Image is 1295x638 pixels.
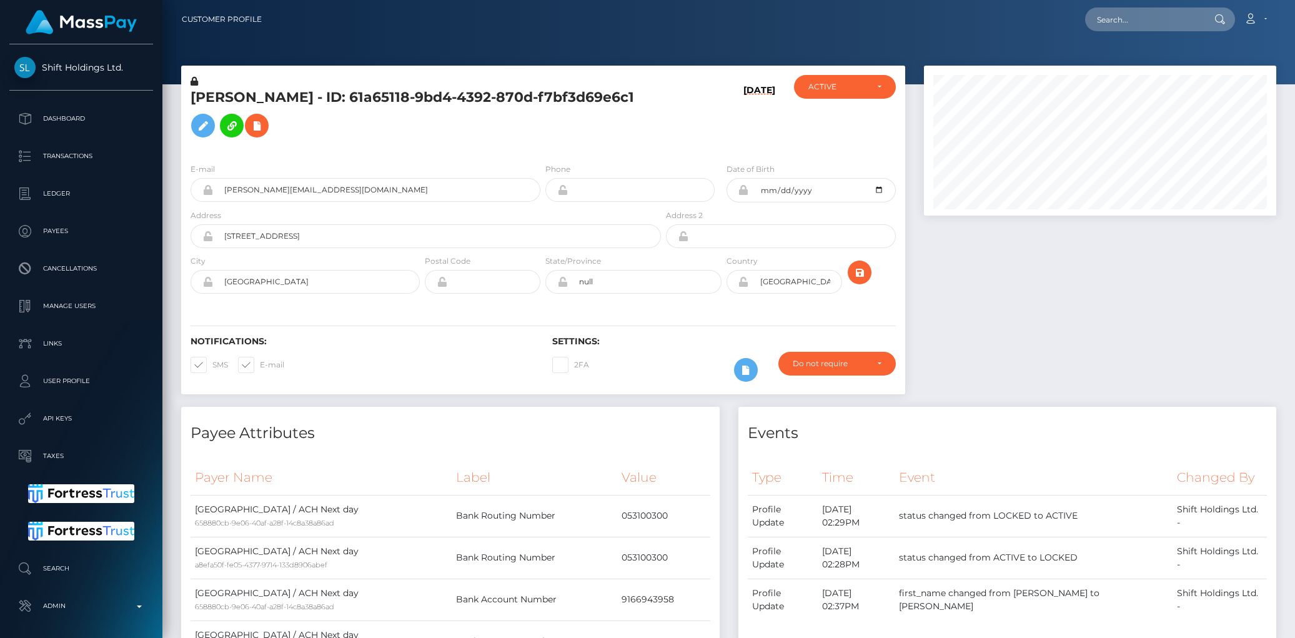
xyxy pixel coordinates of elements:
p: Ledger [14,184,148,203]
div: ACTIVE [808,82,867,92]
label: Date of Birth [727,164,775,175]
td: Bank Routing Number [452,537,617,579]
td: 053100300 [617,537,710,579]
label: City [191,256,206,267]
th: Value [617,461,710,495]
td: 053100300 [617,495,710,537]
td: first_name changed from [PERSON_NAME] to [PERSON_NAME] [895,579,1173,621]
p: Manage Users [14,297,148,316]
a: Customer Profile [182,6,262,32]
td: [GEOGRAPHIC_DATA] / ACH Next day [191,537,452,579]
a: API Keys [9,403,153,434]
th: Payer Name [191,461,452,495]
small: a8efa50f-fe05-4377-9714-133d8906abef [195,561,327,569]
th: Label [452,461,617,495]
th: Type [748,461,818,495]
a: Payees [9,216,153,247]
td: Profile Update [748,495,818,537]
img: Fortress Trust [28,484,135,503]
th: Event [895,461,1173,495]
label: Phone [545,164,570,175]
td: status changed from LOCKED to ACTIVE [895,495,1173,537]
a: Ledger [9,178,153,209]
td: [DATE] 02:37PM [818,579,895,621]
h6: Settings: [552,336,895,347]
td: Bank Routing Number [452,495,617,537]
td: [DATE] 02:29PM [818,495,895,537]
th: Changed By [1173,461,1267,495]
label: SMS [191,357,228,373]
td: Shift Holdings Ltd. - [1173,495,1267,537]
button: ACTIVE [794,75,896,99]
h5: [PERSON_NAME] - ID: 61a65118-9bd4-4392-870d-f7bf3d69e6c1 [191,88,654,144]
td: Profile Update [748,579,818,621]
td: Shift Holdings Ltd. - [1173,579,1267,621]
td: Shift Holdings Ltd. - [1173,537,1267,579]
label: Address 2 [666,210,703,221]
p: Dashboard [14,109,148,128]
p: User Profile [14,372,148,391]
small: 658880cb-9e06-40af-a28f-14c8a38a86ad [195,519,334,527]
h4: Events [748,422,1268,444]
label: 2FA [552,357,589,373]
img: Shift Holdings Ltd. [14,57,36,78]
td: status changed from ACTIVE to LOCKED [895,537,1173,579]
th: Time [818,461,895,495]
label: Postal Code [425,256,470,267]
td: Bank Account Number [452,579,617,621]
input: Search... [1085,7,1203,31]
label: E-mail [191,164,215,175]
span: Shift Holdings Ltd. [9,62,153,73]
h4: Payee Attributes [191,422,710,444]
p: Search [14,559,148,578]
a: Search [9,553,153,584]
p: Cancellations [14,259,148,278]
img: MassPay Logo [26,10,137,34]
a: Transactions [9,141,153,172]
h6: [DATE] [743,85,775,148]
img: Fortress Trust [28,522,135,541]
button: Do not require [778,352,895,376]
p: Taxes [14,447,148,466]
a: Cancellations [9,253,153,284]
td: [DATE] 02:28PM [818,537,895,579]
a: Taxes [9,441,153,472]
label: Country [727,256,758,267]
td: [GEOGRAPHIC_DATA] / ACH Next day [191,495,452,537]
a: Manage Users [9,291,153,322]
a: Dashboard [9,103,153,134]
td: 9166943958 [617,579,710,621]
p: Transactions [14,147,148,166]
label: E-mail [238,357,284,373]
h6: Notifications: [191,336,533,347]
a: Links [9,328,153,359]
p: API Keys [14,409,148,428]
p: Admin [14,597,148,616]
a: Admin [9,591,153,622]
td: [GEOGRAPHIC_DATA] / ACH Next day [191,579,452,621]
td: Profile Update [748,537,818,579]
small: 658880cb-9e06-40af-a28f-14c8a38a86ad [195,602,334,611]
label: Address [191,210,221,221]
p: Payees [14,222,148,241]
div: Do not require [793,359,866,369]
a: User Profile [9,366,153,397]
label: State/Province [545,256,601,267]
p: Links [14,334,148,353]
